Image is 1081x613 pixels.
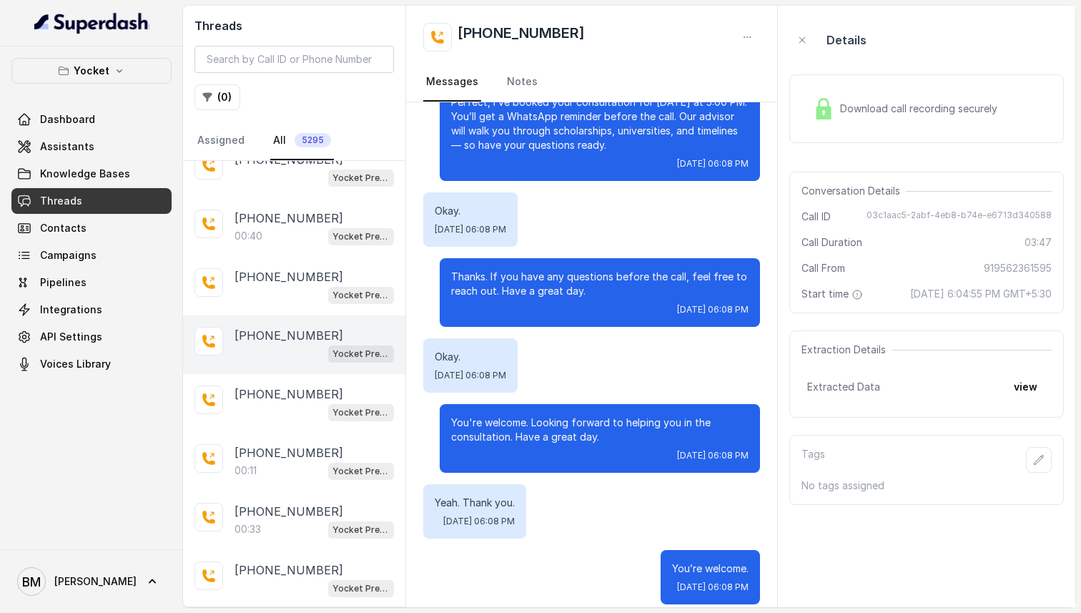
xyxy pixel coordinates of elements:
[40,167,130,181] span: Knowledge Bases
[801,210,831,224] span: Call ID
[813,98,834,119] img: Lock Icon
[435,370,506,381] span: [DATE] 06:08 PM
[11,215,172,241] a: Contacts
[672,561,749,576] p: You’re welcome.
[451,95,749,152] p: Perfect, I’ve booked your consultation for [DATE] at 5:00 PM. You’ll get a WhatsApp reminder befo...
[194,17,394,34] h2: Threads
[801,235,862,250] span: Call Duration
[235,464,257,478] p: 00:11
[11,324,172,350] a: API Settings
[194,122,247,160] a: Assigned
[423,63,481,102] a: Messages
[40,303,102,317] span: Integrations
[11,107,172,132] a: Dashboard
[11,188,172,214] a: Threads
[801,343,892,357] span: Extraction Details
[801,261,845,275] span: Call From
[677,450,749,461] span: [DATE] 06:08 PM
[423,63,760,102] nav: Tabs
[332,230,390,244] p: Yocket Presales Test
[677,158,749,170] span: [DATE] 06:08 PM
[11,58,172,84] button: Yocket
[984,261,1052,275] span: 919562361595
[801,184,906,198] span: Conversation Details
[295,133,331,147] span: 5295
[807,380,880,394] span: Extracted Data
[235,327,343,344] p: [PHONE_NUMBER]
[235,503,343,520] p: [PHONE_NUMBER]
[332,523,390,537] p: Yocket Presales Test
[40,194,82,208] span: Threads
[801,287,866,301] span: Start time
[332,582,390,596] p: Yocket Presales Test
[22,574,41,589] text: BM
[194,84,240,110] button: (0)
[451,416,749,444] p: You're welcome. Looking forward to helping you in the consultation. Have a great day.
[435,204,506,218] p: Okay.
[435,496,515,510] p: Yeah. Thank you.
[74,62,109,79] p: Yocket
[332,171,390,185] p: Yocket Presales Test
[270,122,334,160] a: All5295
[840,102,1003,116] span: Download call recording securely
[801,479,1052,493] p: No tags assigned
[40,357,111,371] span: Voices Library
[332,347,390,361] p: Yocket Presales Test
[11,161,172,187] a: Knowledge Bases
[443,516,515,527] span: [DATE] 06:08 PM
[235,268,343,285] p: [PHONE_NUMBER]
[11,561,172,602] a: [PERSON_NAME]
[677,304,749,315] span: [DATE] 06:08 PM
[11,270,172,295] a: Pipelines
[235,522,261,536] p: 00:33
[826,31,867,49] p: Details
[332,288,390,303] p: Yocket Presales Test
[40,275,87,290] span: Pipelines
[235,561,343,579] p: [PHONE_NUMBER]
[40,330,102,344] span: API Settings
[194,46,394,73] input: Search by Call ID or Phone Number
[235,386,343,403] p: [PHONE_NUMBER]
[910,287,1052,301] span: [DATE] 6:04:55 PM GMT+5:30
[1025,235,1052,250] span: 03:47
[867,210,1052,224] span: 03c1aac5-2abf-4eb8-b74e-e6713d340588
[11,134,172,160] a: Assistants
[40,248,97,263] span: Campaigns
[332,406,390,420] p: Yocket Presales Test
[40,112,95,127] span: Dashboard
[235,444,343,461] p: [PHONE_NUMBER]
[11,297,172,323] a: Integrations
[11,242,172,268] a: Campaigns
[40,139,94,154] span: Assistants
[1005,374,1046,400] button: view
[235,210,343,227] p: [PHONE_NUMBER]
[677,582,749,593] span: [DATE] 06:08 PM
[194,122,394,160] nav: Tabs
[235,229,262,243] p: 00:40
[435,350,506,364] p: Okay.
[332,464,390,479] p: Yocket Presales Test
[40,221,87,235] span: Contacts
[504,63,540,102] a: Notes
[54,574,137,589] span: [PERSON_NAME]
[458,23,585,52] h2: [PHONE_NUMBER]
[435,224,506,235] span: [DATE] 06:08 PM
[451,270,749,298] p: Thanks. If you have any questions before the call, feel free to reach out. Have a great day.
[801,447,825,473] p: Tags
[11,351,172,377] a: Voices Library
[34,11,149,34] img: light.svg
